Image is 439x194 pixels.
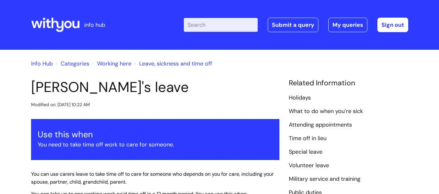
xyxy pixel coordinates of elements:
[268,18,318,32] a: Submit a query
[139,60,212,67] a: Leave, sickness and time off
[54,59,89,69] li: Solution home
[91,59,131,69] li: Working here
[38,129,273,140] h3: Use this when
[289,162,329,170] a: Volunteer leave
[289,94,311,102] a: Holidays
[31,79,279,96] h1: [PERSON_NAME]'s leave
[38,140,273,150] p: You need to take time off work to care for someone.
[61,60,89,67] a: Categories
[328,18,367,32] a: My queries
[31,171,274,185] span: You can use carers leave to take time off to care for someone who depends on you for care, includ...
[289,175,360,183] a: Military service and training
[133,59,212,69] li: Leave, sickness and time off
[289,107,363,116] a: What to do when you’re sick
[289,121,352,129] a: Attending appointments
[184,18,258,32] input: Search
[31,101,90,109] div: Modified on: [DATE] 10:22 AM
[377,18,408,32] a: Sign out
[289,148,322,156] a: Special leave
[184,18,408,32] div: | -
[289,79,408,88] h4: Related Information
[31,60,53,67] a: Info Hub
[289,134,327,143] a: Time off in lieu
[84,20,105,30] p: info hub
[97,60,131,67] a: Working here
